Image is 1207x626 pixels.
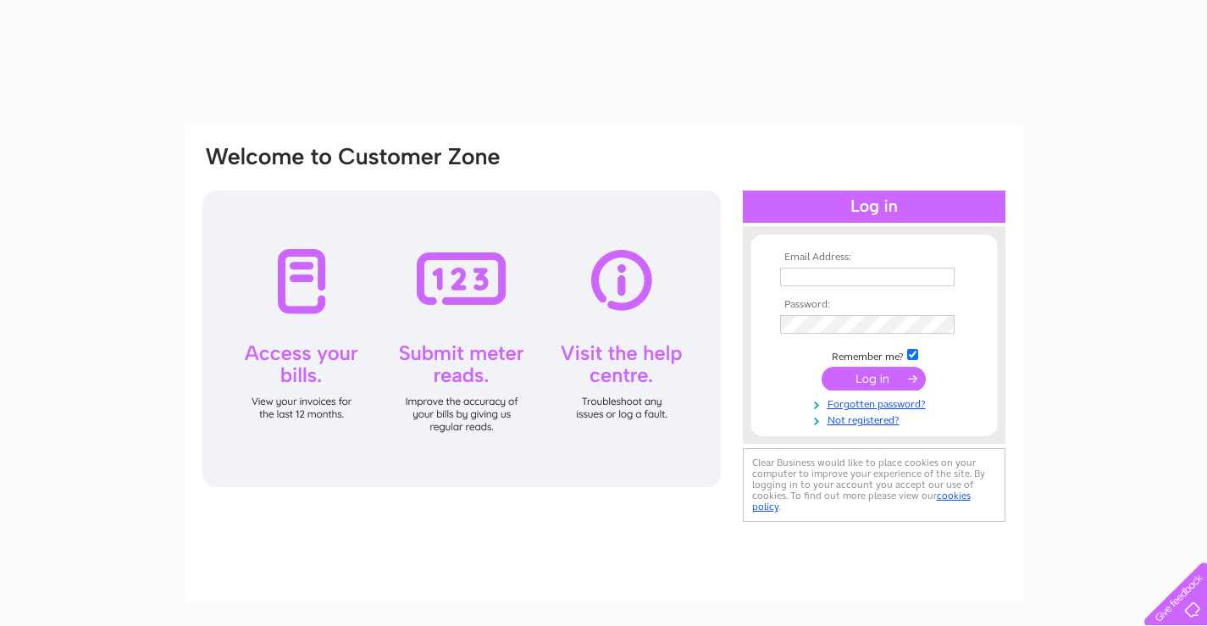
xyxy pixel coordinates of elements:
[752,490,971,512] a: cookies policy
[780,411,972,427] a: Not registered?
[743,448,1005,522] div: Clear Business would like to place cookies on your computer to improve your experience of the sit...
[776,299,972,311] th: Password:
[780,395,972,411] a: Forgotten password?
[776,252,972,263] th: Email Address:
[776,346,972,363] td: Remember me?
[822,367,926,391] input: Submit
